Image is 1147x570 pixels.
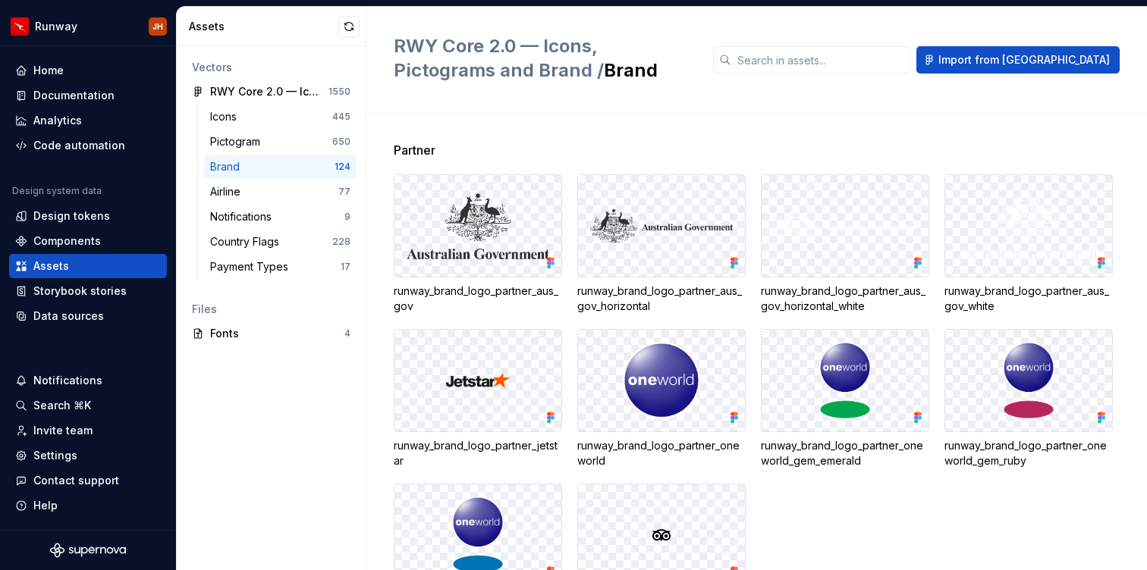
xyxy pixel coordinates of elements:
[210,109,243,124] div: Icons
[33,258,69,274] div: Assets
[192,60,350,75] div: Vectors
[394,34,695,83] h2: Brand
[210,234,285,249] div: Country Flags
[33,498,58,513] div: Help
[210,259,294,274] div: Payment Types
[210,326,344,341] div: Fonts
[204,180,357,204] a: Airline77
[9,229,167,253] a: Components
[152,20,163,33] div: JH
[9,493,167,518] button: Help
[9,279,167,303] a: Storybook stories
[394,438,562,468] div: runway_brand_logo_partner_jetstar
[944,438,1113,468] div: runway_brand_logo_partner_oneworld_gem_ruby
[11,17,29,36] img: 6b187050-a3ed-48aa-8485-808e17fcee26.png
[33,88,115,103] div: Documentation
[12,185,102,197] div: Design system data
[9,418,167,443] a: Invite team
[761,283,929,314] div: runway_brand_logo_partner_aus_gov_horizontal_white
[33,233,101,249] div: Components
[33,208,110,224] div: Design tokens
[210,134,266,149] div: Pictogram
[9,133,167,158] a: Code automation
[9,83,167,108] a: Documentation
[204,130,357,154] a: Pictogram650
[33,373,102,388] div: Notifications
[210,209,278,224] div: Notifications
[210,184,247,199] div: Airline
[341,261,350,273] div: 17
[210,159,246,174] div: Brand
[50,543,126,558] svg: Supernova Logo
[338,186,350,198] div: 77
[335,161,350,173] div: 124
[344,211,350,223] div: 9
[204,105,357,129] a: Icons445
[944,283,1113,314] div: runway_brand_logo_partner_aus_gov_white
[577,283,746,314] div: runway_brand_logo_partner_aus_gov_horizontal
[9,204,167,228] a: Design tokens
[731,46,910,74] input: Search in assets...
[332,111,350,123] div: 445
[916,46,1120,74] button: Import from [GEOGRAPHIC_DATA]
[204,230,357,254] a: Country Flags228
[9,468,167,493] button: Contact support
[332,136,350,148] div: 650
[9,393,167,418] button: Search ⌘K
[761,438,929,468] div: runway_brand_logo_partner_oneworld_gem_emerald
[204,155,357,179] a: Brand124
[577,438,746,468] div: runway_brand_logo_partner_oneworld
[328,86,350,98] div: 1550
[33,63,64,78] div: Home
[204,205,357,229] a: Notifications9
[204,255,357,279] a: Payment Types17
[9,254,167,278] a: Assets
[3,10,173,42] button: RunwayJH
[210,84,323,99] div: RWY Core 2.0 — Icons, Pictograms and Brand
[394,141,435,159] span: Partner
[33,423,93,438] div: Invite team
[33,113,82,128] div: Analytics
[186,80,357,104] a: RWY Core 2.0 — Icons, Pictograms and Brand1550
[33,398,91,413] div: Search ⌘K
[33,283,127,299] div: Storybook stories
[33,308,104,324] div: Data sources
[394,35,604,81] span: RWY Core 2.0 — Icons, Pictograms and Brand /
[189,19,338,34] div: Assets
[186,321,357,346] a: Fonts4
[394,283,562,314] div: runway_brand_logo_partner_aus_gov
[35,19,77,34] div: Runway
[9,443,167,468] a: Settings
[332,236,350,248] div: 228
[938,52,1110,67] span: Import from [GEOGRAPHIC_DATA]
[9,58,167,83] a: Home
[33,448,77,463] div: Settings
[33,473,119,488] div: Contact support
[33,138,125,153] div: Code automation
[9,108,167,133] a: Analytics
[9,368,167,393] button: Notifications
[192,302,350,317] div: Files
[344,327,350,340] div: 4
[9,304,167,328] a: Data sources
